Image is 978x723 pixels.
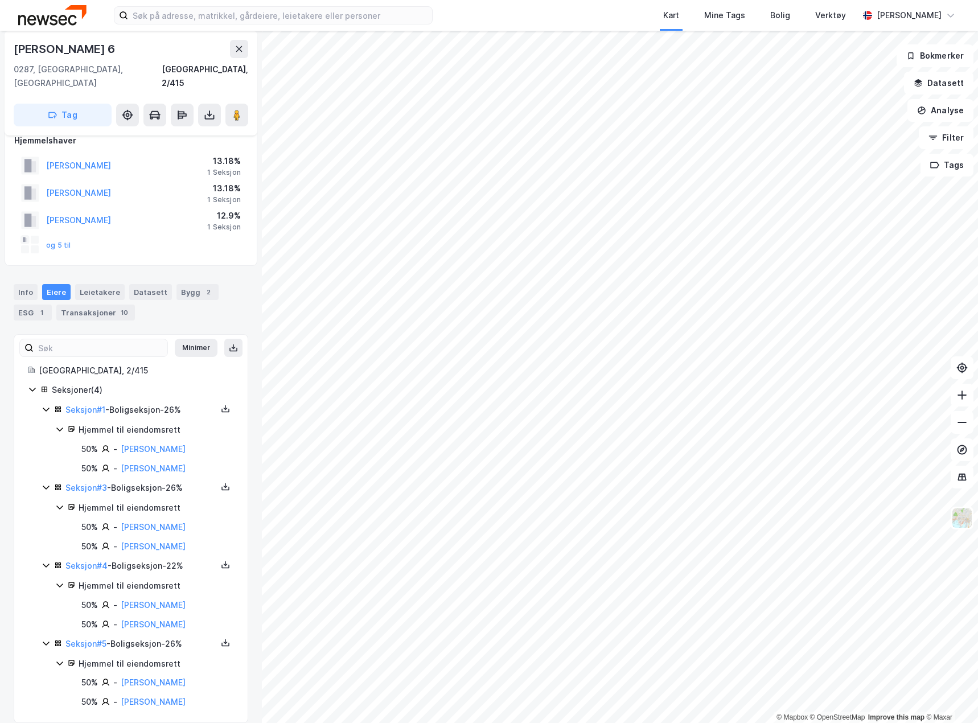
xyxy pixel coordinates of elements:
div: - [113,618,117,631]
a: Improve this map [868,713,924,721]
div: 50% [81,676,98,689]
div: Kart [663,9,679,22]
a: Seksjon#3 [65,483,107,492]
div: Transaksjoner [56,305,135,321]
input: Søk på adresse, matrikkel, gårdeiere, leietakere eller personer [128,7,432,24]
div: Hjemmel til eiendomsrett [79,423,234,437]
div: 13.18% [207,182,241,195]
a: [PERSON_NAME] [121,600,186,610]
div: - [113,676,117,689]
div: Seksjoner ( 4 ) [52,383,234,397]
button: Analyse [907,99,973,122]
div: 50% [81,442,98,456]
div: - [113,540,117,553]
div: - [113,462,117,475]
div: 2 [203,286,214,298]
div: 1 Seksjon [207,195,241,204]
div: Leietakere [75,284,125,300]
div: 50% [81,540,98,553]
a: [PERSON_NAME] [121,522,186,532]
div: [GEOGRAPHIC_DATA], 2/415 [39,364,234,377]
div: [PERSON_NAME] [877,9,942,22]
div: Verktøy [815,9,846,22]
div: - Boligseksjon - 26% [65,637,217,651]
div: - Boligseksjon - 26% [65,403,217,417]
a: Mapbox [776,713,808,721]
button: Tags [921,154,973,176]
div: Info [14,284,38,300]
a: Seksjon#5 [65,639,106,648]
input: Søk [34,339,167,356]
div: 1 [36,307,47,318]
div: - Boligseksjon - 22% [65,559,217,573]
a: OpenStreetMap [810,713,865,721]
div: Bolig [770,9,790,22]
a: [PERSON_NAME] [121,463,186,473]
div: Bygg [176,284,219,300]
a: Seksjon#4 [65,561,108,570]
button: Filter [919,126,973,149]
button: Minimer [175,339,217,357]
div: 13.18% [207,154,241,168]
div: Hjemmel til eiendomsrett [79,657,234,671]
a: [PERSON_NAME] [121,541,186,551]
div: Eiere [42,284,71,300]
div: Hjemmelshaver [14,134,248,147]
div: 1 Seksjon [207,168,241,177]
div: 50% [81,520,98,534]
img: newsec-logo.f6e21ccffca1b3a03d2d.png [18,5,87,25]
button: Bokmerker [897,44,973,67]
iframe: Chat Widget [921,668,978,723]
div: 10 [118,307,130,318]
a: [PERSON_NAME] [121,619,186,629]
div: - [113,442,117,456]
div: Kontrollprogram for chat [921,668,978,723]
div: Datasett [129,284,172,300]
div: - Boligseksjon - 26% [65,481,217,495]
button: Datasett [904,72,973,95]
a: [PERSON_NAME] [121,697,186,706]
div: 50% [81,598,98,612]
div: [PERSON_NAME] 6 [14,40,117,58]
div: 50% [81,462,98,475]
div: Hjemmel til eiendomsrett [79,501,234,515]
div: - [113,598,117,612]
div: - [113,520,117,534]
div: 50% [81,618,98,631]
div: 0287, [GEOGRAPHIC_DATA], [GEOGRAPHIC_DATA] [14,63,162,90]
a: [PERSON_NAME] [121,444,186,454]
div: Hjemmel til eiendomsrett [79,579,234,593]
div: - [113,695,117,709]
div: 1 Seksjon [207,223,241,232]
a: Seksjon#1 [65,405,105,414]
div: ESG [14,305,52,321]
div: Mine Tags [704,9,745,22]
img: Z [951,507,973,529]
a: [PERSON_NAME] [121,677,186,687]
div: 50% [81,695,98,709]
button: Tag [14,104,112,126]
div: 12.9% [207,209,241,223]
div: [GEOGRAPHIC_DATA], 2/415 [162,63,248,90]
